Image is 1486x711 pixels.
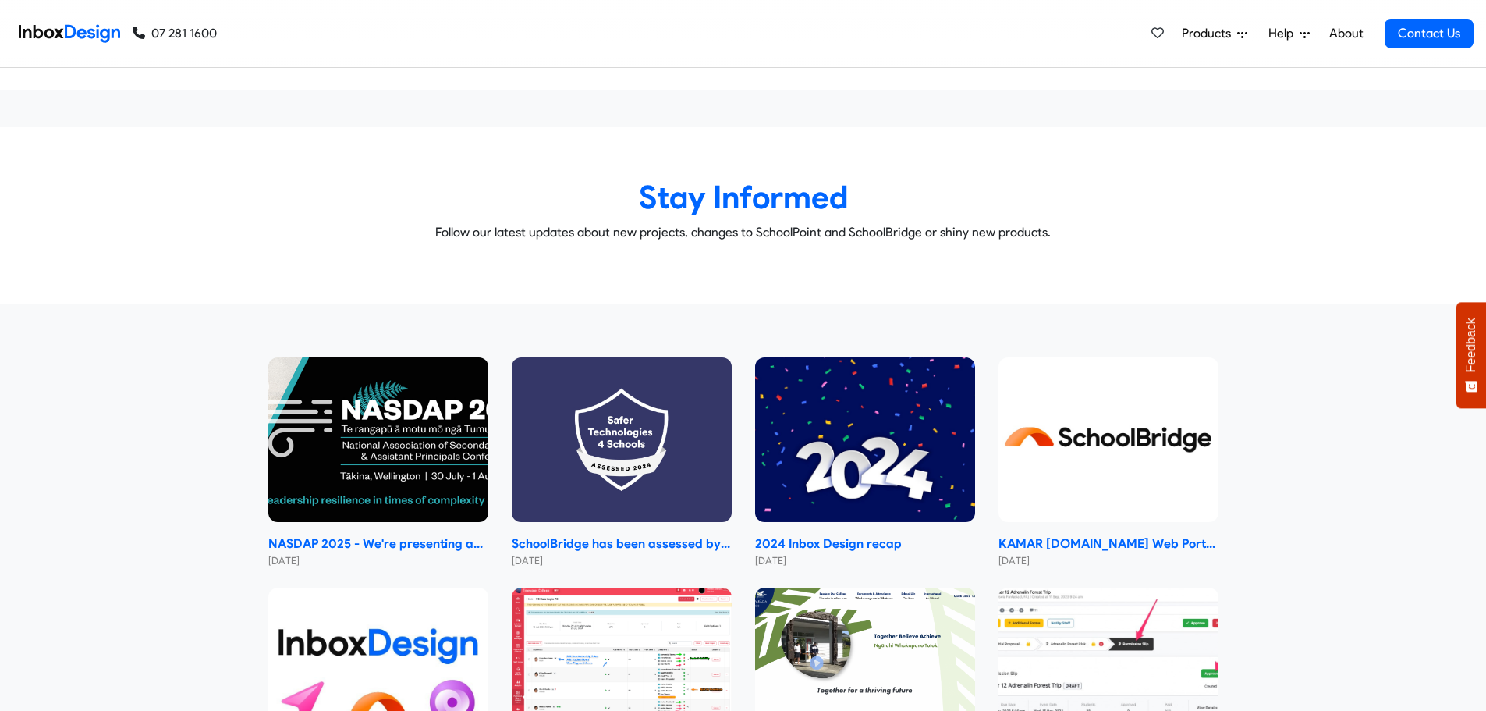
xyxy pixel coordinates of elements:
[1456,302,1486,408] button: Feedback - Show survey
[512,553,732,568] small: [DATE]
[755,553,975,568] small: [DATE]
[998,535,1218,553] strong: KAMAR [DOMAIN_NAME] Web Portal 2024 Changeover
[268,553,488,568] small: [DATE]
[256,177,1231,217] heading: Stay Informed
[1262,18,1316,49] a: Help
[268,357,488,523] img: NASDAP 2025 - We're presenting about SchoolPoint and SchoolBridge
[755,535,975,553] strong: 2024 Inbox Design recap
[512,535,732,553] strong: SchoolBridge has been assessed by Safer Technologies 4 Schools (ST4S)
[268,535,488,553] strong: NASDAP 2025 - We're presenting about SchoolPoint and SchoolBridge
[1182,24,1237,43] span: Products
[755,357,975,569] a: 2024 Inbox Design recap 2024 Inbox Design recap [DATE]
[133,24,217,43] a: 07 281 1600
[1385,19,1474,48] a: Contact Us
[1176,18,1254,49] a: Products
[755,357,975,523] img: 2024 Inbox Design recap
[1464,318,1478,372] span: Feedback
[256,223,1231,242] p: Follow our latest updates about new projects, changes to SchoolPoint and SchoolBridge or shiny ne...
[512,357,732,523] img: SchoolBridge has been assessed by Safer Technologies 4 Schools (ST4S)
[998,357,1218,569] a: KAMAR school.kiwi Web Portal 2024 Changeover KAMAR [DOMAIN_NAME] Web Portal 2024 Changeover [DATE]
[998,357,1218,523] img: KAMAR school.kiwi Web Portal 2024 Changeover
[998,553,1218,568] small: [DATE]
[268,357,488,569] a: NASDAP 2025 - We're presenting about SchoolPoint and SchoolBridge NASDAP 2025 - We're presenting ...
[512,357,732,569] a: SchoolBridge has been assessed by Safer Technologies 4 Schools (ST4S) SchoolBridge has been asses...
[1268,24,1300,43] span: Help
[1325,18,1367,49] a: About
